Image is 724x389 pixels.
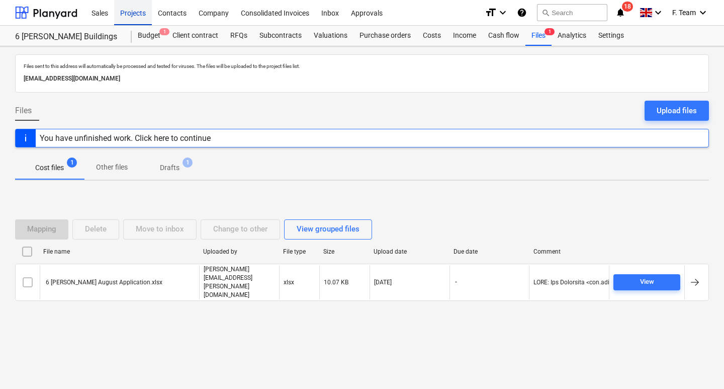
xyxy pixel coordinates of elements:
span: 1 [67,158,77,168]
div: Uploaded by [203,248,275,255]
a: Settings [592,26,630,46]
div: [DATE] [374,279,392,286]
a: Client contract [166,26,224,46]
a: Income [447,26,482,46]
a: Purchase orders [353,26,417,46]
div: You have unfinished work. Click here to continue [40,133,211,143]
div: Due date [454,248,525,255]
div: 6 [PERSON_NAME] August Application.xlsx [44,279,162,286]
span: F. Team [672,9,696,17]
p: Cost files [35,163,64,173]
span: Files [15,105,32,117]
i: keyboard_arrow_down [697,7,709,19]
p: Drafts [160,163,179,173]
span: search [541,9,550,17]
button: Upload files [645,101,709,121]
div: File name [43,248,195,255]
p: [EMAIL_ADDRESS][DOMAIN_NAME] [24,73,700,84]
div: Comment [533,248,605,255]
div: xlsx [284,279,294,286]
a: RFQs [224,26,253,46]
a: Valuations [308,26,353,46]
div: Files [525,26,552,46]
button: View [613,274,680,290]
i: keyboard_arrow_down [652,7,664,19]
a: Analytics [552,26,592,46]
button: View grouped files [284,219,372,240]
div: Budget [132,26,166,46]
i: keyboard_arrow_down [497,7,509,19]
a: Budget1 [132,26,166,46]
a: Files1 [525,26,552,46]
div: Upload files [657,104,697,117]
span: 1 [183,158,193,168]
p: [PERSON_NAME][EMAIL_ADDRESS][PERSON_NAME][DOMAIN_NAME] [204,265,275,300]
a: Cash flow [482,26,525,46]
div: Upload date [374,248,445,255]
div: View grouped files [297,222,359,236]
button: Search [537,4,607,21]
i: Knowledge base [517,7,527,19]
div: 6 [PERSON_NAME] Buildings [15,32,120,42]
div: Size [323,248,366,255]
span: 18 [622,2,633,12]
iframe: Chat Widget [674,341,724,389]
div: File type [283,248,315,255]
i: notifications [615,7,625,19]
a: Costs [417,26,447,46]
span: 1 [159,28,169,35]
div: View [640,276,654,288]
div: 10.07 KB [324,279,348,286]
span: - [454,278,458,286]
i: format_size [485,7,497,19]
p: Other files [96,162,128,173]
a: Subcontracts [253,26,308,46]
span: 1 [545,28,555,35]
p: Files sent to this address will automatically be processed and tested for viruses. The files will... [24,63,700,69]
